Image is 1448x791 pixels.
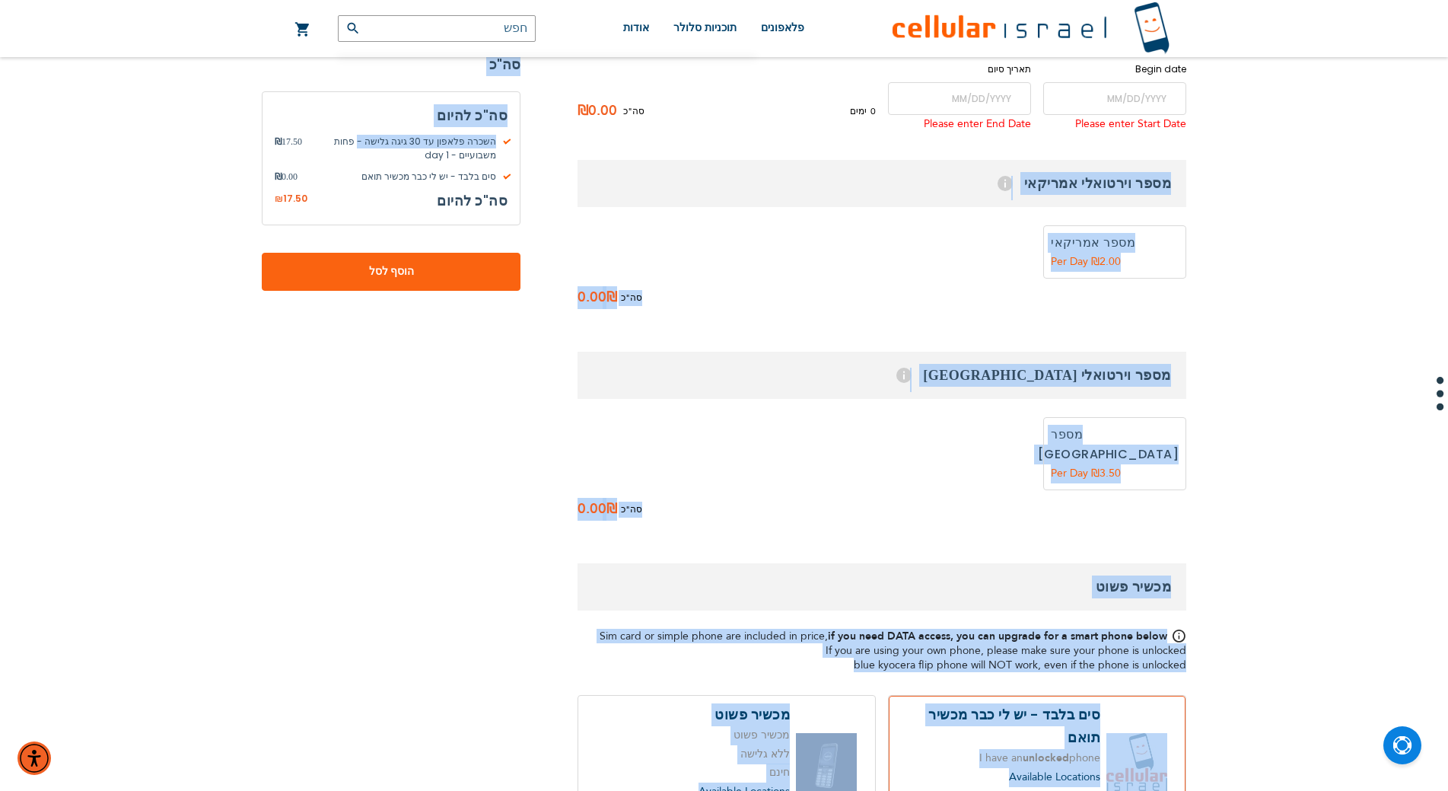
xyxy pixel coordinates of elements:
span: סה"כ [621,290,642,306]
input: חפש [338,15,536,42]
span: ₪ [606,498,617,521]
h3: מספר וירטואלי [GEOGRAPHIC_DATA] [578,352,1186,399]
label: תאריך סיום [888,62,1031,76]
span: Help [998,176,1013,191]
span: ₪ [275,170,282,183]
a: Available Locations [1009,770,1100,784]
div: Please enter End Date [888,115,1031,134]
span: ימים [850,104,867,118]
span: 0.00 [275,170,298,183]
span: ₪ [275,135,282,148]
span: תוכניות סלולר [673,22,737,33]
input: MM/DD/YYYY [1043,82,1186,115]
span: השכרה פלאפון עד 30 גיגה גלישה - פחות משבועיים - 1 day [302,135,508,162]
span: 17.50 [283,192,307,205]
span: 0.00 [578,286,606,309]
img: לוגו סלולר ישראל [893,2,1170,56]
span: Sim card or simple phone are included in price, If you are using your own phone, please make sure... [600,629,1186,672]
button: הוסף לסל [262,253,520,291]
span: Help [896,368,912,383]
span: אודות [623,22,649,33]
span: מכשיר פשוט [1096,579,1172,595]
span: פלאפונים [761,22,804,33]
span: סה"כ [621,502,642,518]
span: סה"כ [623,104,644,118]
span: הוסף לסל [312,264,470,280]
span: ₪ [275,193,283,206]
label: Begin date [1043,62,1186,76]
div: תפריט נגישות [18,742,51,775]
input: MM/DD/YYYY [888,82,1031,115]
strong: if you need DATA access, you can upgrade for a smart phone below [828,629,1167,643]
span: ₪ [606,286,617,309]
h3: מספר וירטואלי אמריקאי [578,160,1186,207]
h3: סה"כ להיום [275,104,508,127]
span: סים בלבד - יש לי כבר מכשיר תואם [298,170,508,183]
h3: סה"כ להיום [437,190,508,212]
div: Please enter Start Date [1043,115,1186,134]
span: 0.00 [578,498,606,521]
strong: סה"כ [262,53,520,76]
span: 17.50 [275,135,302,162]
span: 0 [867,104,876,118]
span: ₪0.00 [578,100,623,123]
